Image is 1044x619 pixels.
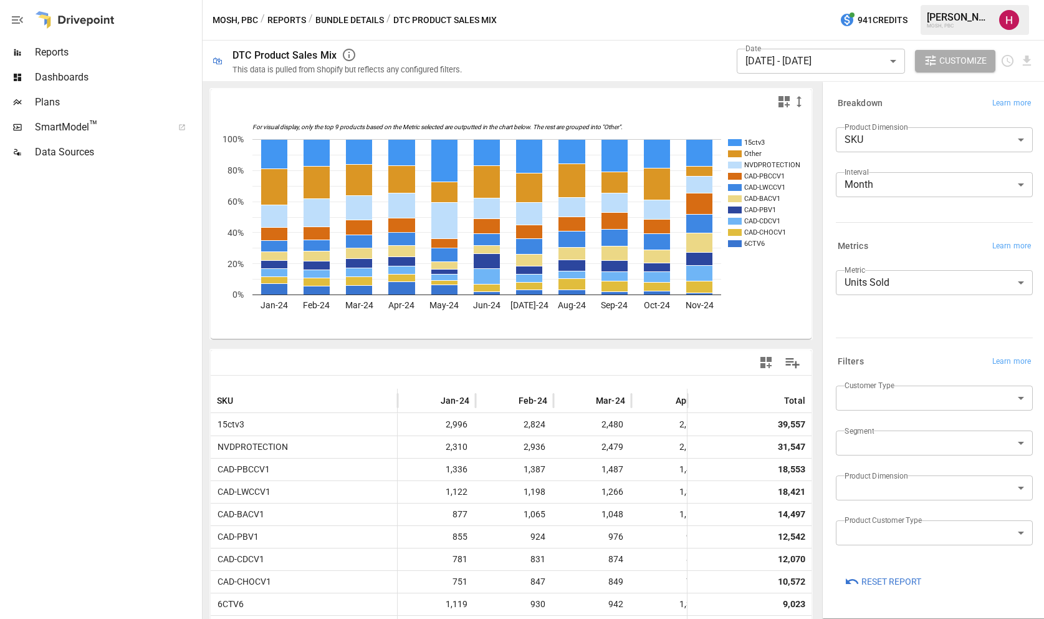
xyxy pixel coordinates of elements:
[845,122,908,132] label: Product Dimension
[309,12,313,28] div: /
[213,599,244,609] span: 6CTV6
[1020,54,1034,68] button: Download report
[783,593,805,615] div: 9,023
[211,114,812,339] div: A chart.
[213,487,271,497] span: CAD-LWCCV1
[35,45,199,60] span: Reports
[745,43,761,54] label: Date
[227,228,244,238] text: 40%
[404,504,469,525] span: 877
[744,161,800,169] text: NVDPROTECTION
[217,394,234,407] span: SKU
[261,300,288,310] text: Jan-24
[213,509,264,519] span: CAD-BACV1
[404,459,469,480] span: 1,336
[482,481,547,503] span: 1,198
[482,571,547,593] span: 847
[992,356,1031,368] span: Learn more
[213,12,258,28] button: MOSH, PBC
[838,355,864,369] h6: Filters
[388,300,414,310] text: Apr-24
[744,228,786,236] text: CAD-CHOCV1
[858,12,908,28] span: 941 Credits
[560,593,625,615] span: 942
[778,481,805,503] div: 18,421
[744,206,776,214] text: CAD-PBV1
[638,526,703,548] span: 964
[596,394,625,407] span: Mar-24
[861,574,921,590] span: Reset Report
[560,571,625,593] span: 849
[744,150,762,158] text: Other
[778,548,805,570] div: 12,070
[422,392,439,409] button: Sort
[560,459,625,480] span: 1,487
[927,23,992,29] div: MOSH, PBC
[315,12,384,28] button: Bundle Details
[213,554,264,564] span: CAD-CDCV1
[404,571,469,593] span: 751
[404,414,469,436] span: 2,996
[744,172,785,180] text: CAD-PBCCV1
[845,426,874,436] label: Segment
[992,2,1027,37] button: Hayton Oei
[927,11,992,23] div: [PERSON_NAME]
[845,515,922,525] label: Product Customer Type
[737,49,905,74] div: [DATE] - [DATE]
[778,459,805,480] div: 18,553
[845,167,869,177] label: Interval
[213,532,259,542] span: CAD-PBV1
[482,436,547,458] span: 2,936
[404,526,469,548] span: 855
[744,217,780,225] text: CAD-CDCV1
[560,504,625,525] span: 1,048
[784,396,805,406] div: Total
[510,300,548,310] text: [DATE]-24
[915,50,996,72] button: Customize
[992,97,1031,110] span: Learn more
[223,134,244,144] text: 100%
[676,394,703,407] span: Apr-24
[519,394,547,407] span: Feb-24
[644,300,670,310] text: Oct-24
[744,183,785,192] text: CAD-LWCCV1
[836,127,1033,152] div: SKU
[35,120,165,135] span: SmartModel
[601,300,628,310] text: Sep-24
[558,300,586,310] text: Aug-24
[482,593,547,615] span: 930
[638,481,703,503] span: 1,303
[638,548,703,570] span: 840
[638,571,703,593] span: 748
[999,10,1019,30] div: Hayton Oei
[345,300,373,310] text: Mar-24
[213,442,288,452] span: NVDPROTECTION
[845,470,908,481] label: Product Dimension
[577,392,595,409] button: Sort
[778,414,805,436] div: 39,557
[429,300,459,310] text: May-24
[560,526,625,548] span: 976
[638,436,703,458] span: 2,527
[835,9,912,32] button: 941Credits
[267,12,306,28] button: Reports
[303,300,330,310] text: Feb-24
[500,392,517,409] button: Sort
[838,97,883,110] h6: Breakdown
[232,65,462,74] div: This data is pulled from Shopify but reflects any configured filters.
[227,259,244,269] text: 20%
[744,139,765,147] text: 15ctv3
[838,240,868,253] h6: Metrics
[482,414,547,436] span: 2,824
[35,70,199,85] span: Dashboards
[778,436,805,458] div: 31,547
[227,165,244,175] text: 80%
[235,392,252,409] button: Sort
[35,145,199,160] span: Data Sources
[232,290,244,300] text: 0%
[836,270,1033,295] div: Units Sold
[638,414,703,436] span: 2,680
[35,95,199,110] span: Plans
[638,504,703,525] span: 1,141
[404,548,469,570] span: 781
